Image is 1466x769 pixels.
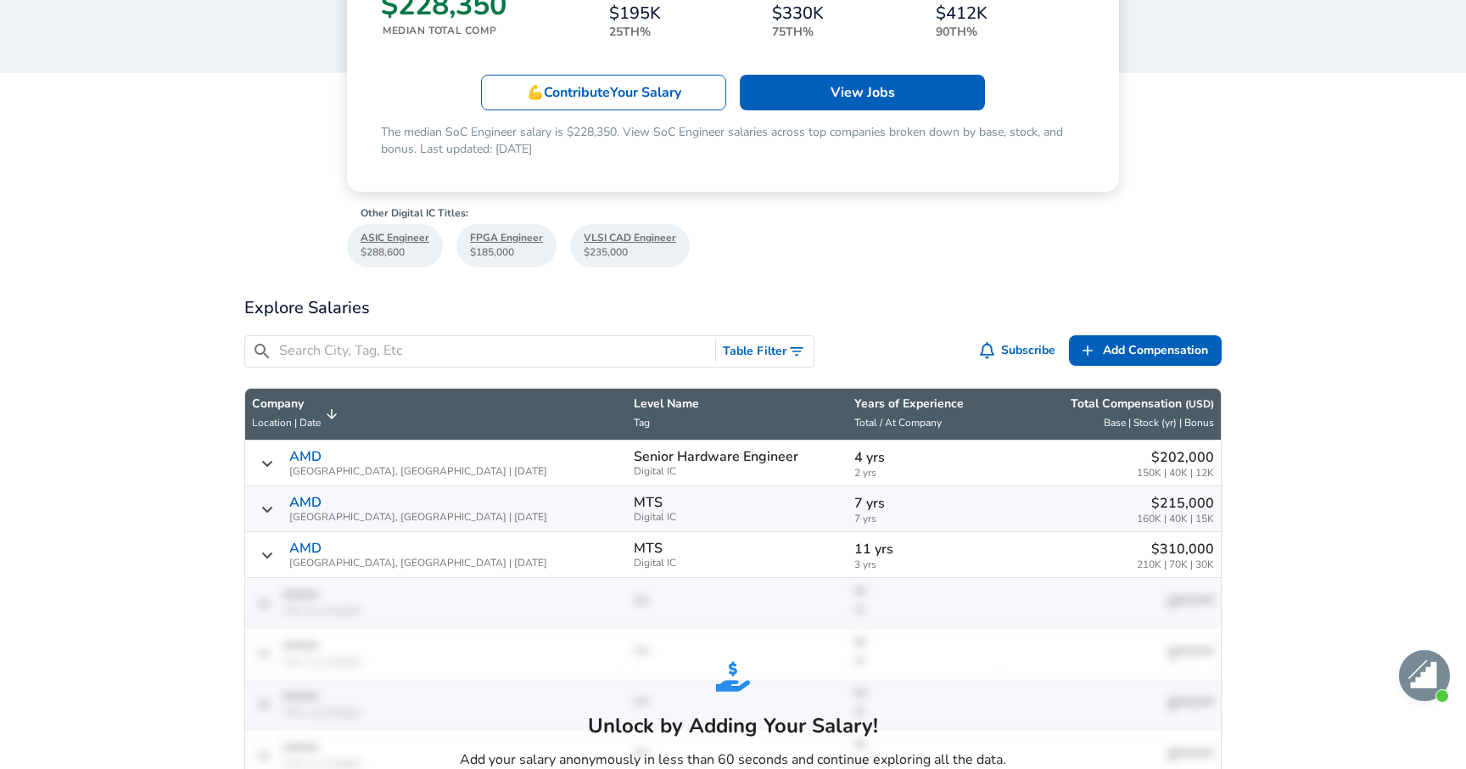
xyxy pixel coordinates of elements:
p: The median SoC Engineer salary is $228,350. View SoC Engineer salaries across top companies broke... [381,124,1085,158]
span: [GEOGRAPHIC_DATA], [GEOGRAPHIC_DATA] | [DATE] [289,512,547,523]
span: Base | Stock (yr) | Bonus [1104,416,1214,429]
a: Add Compensation [1069,335,1222,367]
a: AMD [289,541,322,556]
span: $185,000 [470,245,543,260]
span: Digital IC [634,558,841,569]
h5: Unlock by Adding Your Salary! [460,712,1006,739]
span: Add Compensation [1103,340,1208,362]
a: AMD [289,449,322,464]
p: $202,000 [1137,447,1214,468]
a: AMD [289,495,322,510]
span: Digital IC [634,512,841,523]
span: 3 yrs [854,559,993,570]
input: Search City, Tag, Etc [279,340,708,362]
h2: Explore Salaries [244,295,1222,322]
span: Total / At Company [854,416,942,429]
span: Total Compensation (USD) Base | Stock (yr) | Bonus [1006,396,1214,433]
span: $235,000 [584,245,676,260]
button: Subscribe [976,335,1063,367]
a: VLSI CAD Engineer$235,000 [570,224,690,267]
p: $310,000 [1137,539,1214,559]
p: Total Compensation [1071,396,1214,413]
span: Your Salary [610,83,681,102]
span: 210K | 70K | 30K [1137,559,1214,570]
p: Senior Hardware Engineer [634,449,798,464]
span: [GEOGRAPHIC_DATA], [GEOGRAPHIC_DATA] | [DATE] [289,558,547,569]
span: ASIC Engineer [361,231,429,245]
h6: $195K [609,4,677,23]
h6: $412K [936,4,1004,23]
p: Other Digital IC Titles : [361,205,1092,221]
p: 7 yrs [854,493,993,514]
span: 150K | 40K | 12K [1137,468,1214,479]
p: Years of Experience [854,396,993,413]
p: MTS [634,541,663,556]
span: CompanyLocation | Date [252,396,343,433]
span: 7 yrs [854,514,993,525]
span: Location | Date [252,416,321,429]
a: FPGA Engineer$185,000 [456,224,557,267]
h6: $330K [772,4,840,23]
div: Open chat [1399,650,1450,701]
p: Level Name [634,396,841,413]
span: 2 yrs [854,468,993,479]
span: 160K | 40K | 15K [1137,514,1214,525]
span: [GEOGRAPHIC_DATA], [GEOGRAPHIC_DATA] | [DATE] [289,466,547,477]
p: 90th% [936,23,1004,41]
span: VLSI CAD Engineer [584,231,676,245]
p: 4 yrs [854,447,993,468]
a: View Jobs [740,75,985,110]
p: Company [252,396,321,413]
a: ASIC Engineer$288,600 [347,224,443,267]
a: 💪ContributeYour Salary [481,75,726,110]
p: Median Total Comp [383,23,506,38]
p: 75th% [772,23,840,41]
p: 11 yrs [854,539,993,559]
span: FPGA Engineer [470,231,543,245]
span: Digital IC [634,466,841,477]
span: Tag [634,416,650,429]
p: MTS [634,495,663,510]
span: $288,600 [361,245,429,260]
button: Toggle Search Filters [716,336,814,368]
p: View Jobs [831,82,895,103]
button: (USD) [1185,397,1214,412]
p: $215,000 [1137,493,1214,514]
p: 25th% [609,23,677,41]
img: svg+xml;base64,PHN2ZyB4bWxucz0iaHR0cDovL3d3dy53My5vcmcvMjAwMC9zdmciIGZpbGw9IiMyNjhERUMiIHZpZXdCb3... [716,660,750,693]
p: 💪 Contribute [527,82,681,103]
